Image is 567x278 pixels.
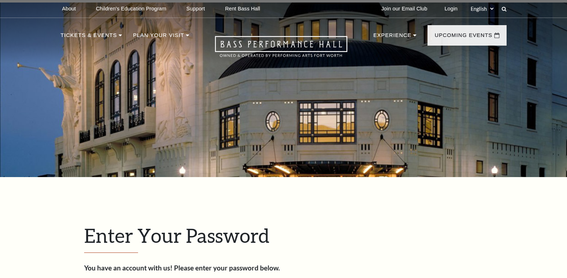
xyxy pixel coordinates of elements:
p: About [62,6,76,12]
p: Support [186,6,205,12]
p: Upcoming Events [435,31,493,44]
strong: You have an account with us! [84,264,173,272]
p: Experience [373,31,411,44]
strong: Please enter your password below. [174,264,280,272]
span: Enter Your Password [84,224,269,247]
p: Plan Your Visit [133,31,184,44]
p: Tickets & Events [61,31,117,44]
p: Children's Education Program [96,6,166,12]
p: Rent Bass Hall [225,6,260,12]
select: Select: [469,5,495,12]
